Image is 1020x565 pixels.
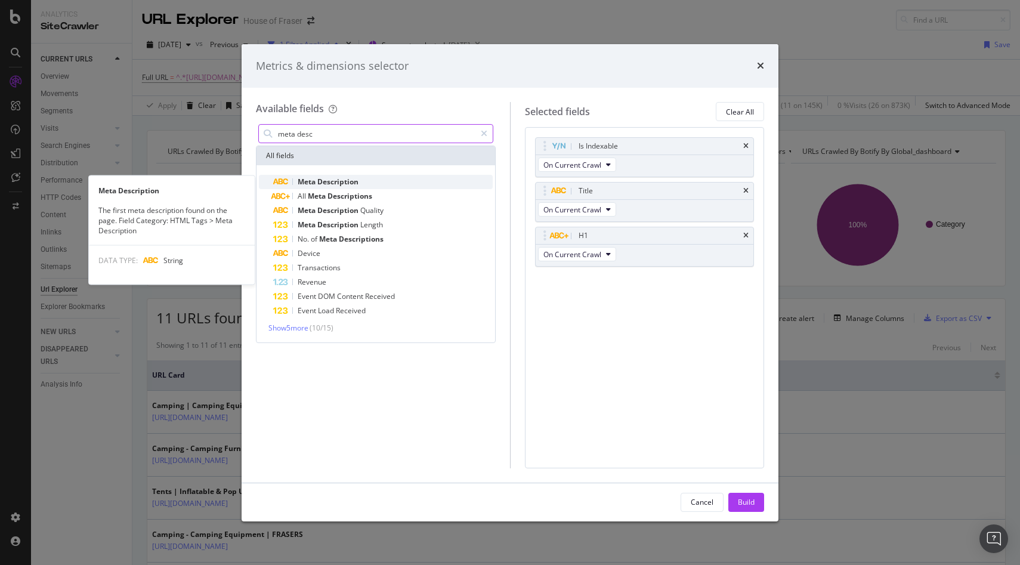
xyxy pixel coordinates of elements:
[256,102,324,115] div: Available fields
[89,185,255,195] div: Meta Description
[256,146,495,165] div: All fields
[691,497,713,507] div: Cancel
[579,185,593,197] div: Title
[681,493,724,512] button: Cancel
[543,249,601,260] span: On Current Crawl
[298,234,311,244] span: No.
[298,191,308,201] span: All
[268,323,308,333] span: Show 5 more
[757,58,764,74] div: times
[579,140,618,152] div: Is Indexable
[538,247,616,261] button: On Current Crawl
[308,191,327,201] span: Meta
[743,232,749,239] div: times
[336,305,366,316] span: Received
[319,234,339,244] span: Meta
[298,177,317,187] span: Meta
[298,220,317,230] span: Meta
[298,305,318,316] span: Event
[743,187,749,194] div: times
[298,291,318,301] span: Event
[298,263,341,273] span: Transactions
[318,305,336,316] span: Load
[543,160,601,170] span: On Current Crawl
[317,205,360,215] span: Description
[298,277,326,287] span: Revenue
[242,44,778,521] div: modal
[543,205,601,215] span: On Current Crawl
[337,291,365,301] span: Content
[579,230,588,242] div: H1
[743,143,749,150] div: times
[538,158,616,172] button: On Current Crawl
[256,58,409,74] div: Metrics & dimensions selector
[327,191,372,201] span: Descriptions
[538,202,616,217] button: On Current Crawl
[317,220,360,230] span: Description
[360,205,384,215] span: Quality
[298,205,317,215] span: Meta
[360,220,383,230] span: Length
[317,177,358,187] span: Description
[535,227,755,267] div: H1timesOn Current Crawl
[339,234,384,244] span: Descriptions
[979,524,1008,553] div: Open Intercom Messenger
[716,102,764,121] button: Clear All
[277,125,475,143] input: Search by field name
[311,234,319,244] span: of
[738,497,755,507] div: Build
[726,107,754,117] div: Clear All
[298,248,320,258] span: Device
[310,323,333,333] span: ( 10 / 15 )
[535,182,755,222] div: TitletimesOn Current Crawl
[525,105,590,119] div: Selected fields
[535,137,755,177] div: Is IndexabletimesOn Current Crawl
[89,205,255,235] div: The first meta description found on the page. Field Category: HTML Tags > Meta Description
[318,291,337,301] span: DOM
[728,493,764,512] button: Build
[365,291,395,301] span: Received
